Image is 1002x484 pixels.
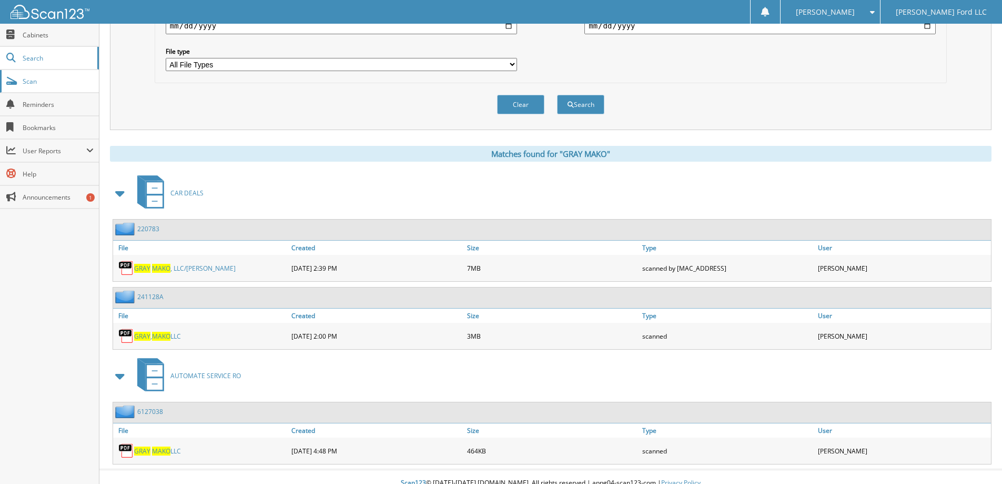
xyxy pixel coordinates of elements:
a: CAR DEALS [131,172,204,214]
span: Help [23,170,94,179]
div: [PERSON_NAME] [815,325,991,347]
div: [DATE] 4:48 PM [289,440,464,461]
a: Size [464,241,640,255]
img: scan123-logo-white.svg [11,5,89,19]
span: GRAY [134,332,150,341]
div: [PERSON_NAME] [815,258,991,279]
div: [DATE] 2:39 PM [289,258,464,279]
a: GRAY MAKO, LLC/[PERSON_NAME] [134,264,236,273]
img: PDF.png [118,443,134,459]
img: PDF.png [118,328,134,344]
span: Scan [23,77,94,86]
a: Created [289,241,464,255]
span: [PERSON_NAME] [796,9,855,15]
span: GRAY [134,447,150,456]
a: User [815,423,991,438]
img: folder2.png [115,290,137,303]
div: 464KB [464,440,640,461]
div: scanned by [MAC_ADDRESS] [640,258,815,279]
span: MAKO [152,332,170,341]
a: 220783 [137,224,159,233]
a: User [815,309,991,323]
span: User Reports [23,146,86,155]
span: MAKO [152,447,170,456]
a: 241128A [137,292,164,301]
a: Size [464,309,640,323]
img: PDF.png [118,260,134,276]
a: Type [640,241,815,255]
span: Search [23,54,92,63]
div: scanned [640,440,815,461]
div: 1 [86,193,95,202]
a: File [113,309,289,323]
div: scanned [640,325,815,347]
a: AUTOMATE SERVICE RO [131,355,241,397]
div: 3MB [464,325,640,347]
span: Bookmarks [23,123,94,132]
a: Type [640,423,815,438]
a: User [815,241,991,255]
a: GRAY,MAKOLLC [134,332,181,341]
span: Announcements [23,193,94,202]
a: GRAY MAKOLLC [134,447,181,456]
button: Clear [497,95,544,114]
a: File [113,241,289,255]
div: Matches found for "GRAY MAKO" [110,146,991,162]
a: 6127038 [137,407,163,416]
span: AUTOMATE SERVICE RO [170,371,241,380]
a: Size [464,423,640,438]
span: [PERSON_NAME] Ford LLC [896,9,987,15]
a: Type [640,309,815,323]
div: 7MB [464,258,640,279]
div: [DATE] 2:00 PM [289,325,464,347]
span: CAR DEALS [170,189,204,197]
span: Reminders [23,100,94,109]
a: Created [289,309,464,323]
input: end [584,17,936,34]
span: Cabinets [23,31,94,39]
span: GRAY [134,264,150,273]
button: Search [557,95,604,114]
label: File type [166,47,517,56]
img: folder2.png [115,222,137,235]
input: start [166,17,517,34]
img: folder2.png [115,405,137,418]
div: [PERSON_NAME] [815,440,991,461]
span: MAKO [152,264,170,273]
a: File [113,423,289,438]
a: Created [289,423,464,438]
